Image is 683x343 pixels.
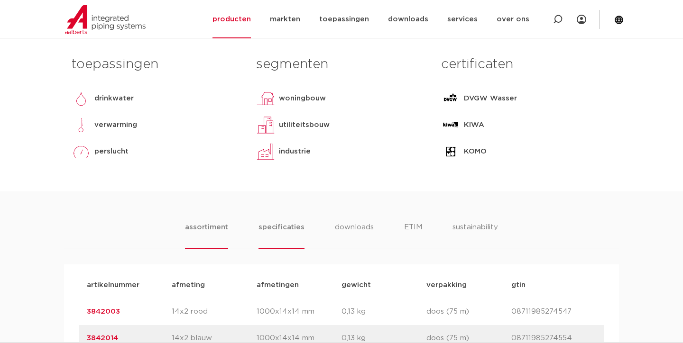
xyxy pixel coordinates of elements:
[94,93,134,104] p: drinkwater
[72,89,91,108] img: drinkwater
[464,146,487,157] p: KOMO
[452,222,498,249] li: sustainability
[426,280,511,291] p: verpakking
[257,306,341,317] p: 1000x14x14 mm
[279,146,311,157] p: industrie
[441,142,460,161] img: KOMO
[441,89,460,108] img: DVGW Wasser
[511,280,596,291] p: gtin
[172,280,257,291] p: afmeting
[72,55,242,74] h3: toepassingen
[87,334,118,342] a: 3842014
[94,119,137,131] p: verwarming
[279,119,330,131] p: utiliteitsbouw
[256,55,426,74] h3: segmenten
[441,55,611,74] h3: certificaten
[185,222,228,249] li: assortiment
[87,308,120,315] a: 3842003
[511,306,596,317] p: 08711985274547
[441,116,460,135] img: KIWA
[464,119,484,131] p: KIWA
[279,93,326,104] p: woningbouw
[94,146,129,157] p: perslucht
[335,222,374,249] li: downloads
[341,280,426,291] p: gewicht
[258,222,304,249] li: specificaties
[426,306,511,317] p: doos (75 m)
[256,142,275,161] img: industrie
[256,89,275,108] img: woningbouw
[72,116,91,135] img: verwarming
[256,116,275,135] img: utiliteitsbouw
[257,280,341,291] p: afmetingen
[87,280,172,291] p: artikelnummer
[72,142,91,161] img: perslucht
[404,222,422,249] li: ETIM
[341,306,426,317] p: 0,13 kg
[172,306,257,317] p: 14x2 rood
[464,93,517,104] p: DVGW Wasser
